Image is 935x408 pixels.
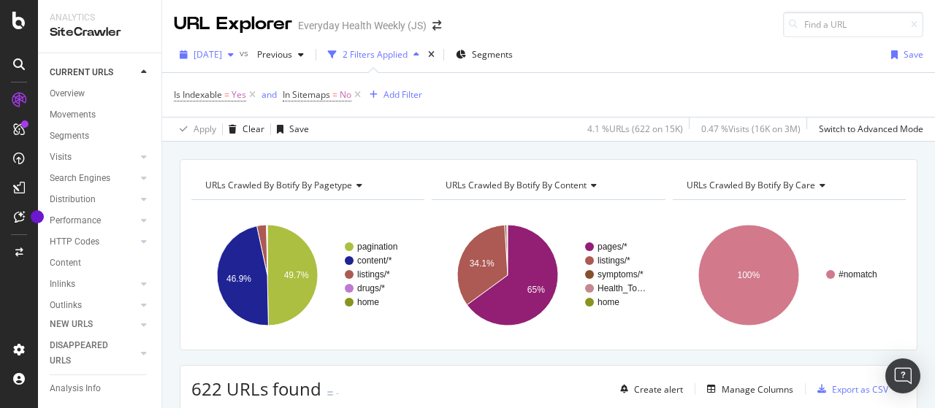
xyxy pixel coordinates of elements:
[191,212,421,339] svg: A chart.
[223,118,264,141] button: Clear
[194,48,222,61] span: 2025 Sep. 28th
[50,317,137,332] a: NEW URLS
[885,43,923,66] button: Save
[50,213,101,228] div: Performance
[50,213,137,228] a: Performance
[357,283,385,293] text: drugs/*
[194,123,216,135] div: Apply
[722,383,793,396] div: Manage Columns
[50,338,123,369] div: DISAPPEARED URLS
[50,277,75,292] div: Inlinks
[50,107,96,123] div: Movements
[50,128,151,144] a: Segments
[472,48,513,61] span: Segments
[50,107,151,123] a: Movements
[332,88,337,101] span: =
[205,179,352,191] span: URLs Crawled By Botify By pagetype
[614,377,683,401] button: Create alert
[904,48,923,61] div: Save
[783,12,923,37] input: Find a URL
[527,285,545,295] text: 65%
[50,192,96,207] div: Distribution
[598,283,646,293] text: Health_To…
[50,255,81,271] div: Content
[819,123,923,135] div: Switch to Advanced Mode
[737,270,760,280] text: 100%
[470,258,495,269] text: 34.1%
[50,150,137,165] a: Visits
[885,358,920,393] div: Open Intercom Messenger
[226,274,251,284] text: 46.9%
[50,255,151,271] a: Content
[50,171,137,186] a: Search Engines
[50,317,93,332] div: NEW URLS
[450,43,519,66] button: Segments
[327,391,333,396] img: Equal
[839,269,877,280] text: #nomatch
[262,88,277,101] div: and
[31,210,44,223] div: Tooltip anchor
[598,255,630,266] text: listings/*
[587,123,683,135] div: 4.1 % URLs ( 622 on 15K )
[340,85,351,105] span: No
[283,88,330,101] span: In Sitemaps
[432,212,661,339] svg: A chart.
[251,43,310,66] button: Previous
[357,269,390,280] text: listings/*
[684,174,893,197] h4: URLs Crawled By Botify By care
[271,118,309,141] button: Save
[202,174,411,197] h4: URLs Crawled By Botify By pagetype
[243,123,264,135] div: Clear
[251,48,292,61] span: Previous
[174,43,240,66] button: [DATE]
[240,47,251,59] span: vs
[446,179,587,191] span: URLs Crawled By Botify By content
[50,298,82,313] div: Outlinks
[425,47,438,62] div: times
[50,65,113,80] div: CURRENT URLS
[357,255,392,266] text: content/*
[50,381,151,396] a: Analysis Info
[50,338,137,369] a: DISAPPEARED URLS
[634,383,683,396] div: Create alert
[50,65,137,80] a: CURRENT URLS
[598,269,644,280] text: symptoms/*
[174,88,222,101] span: Is Indexable
[357,297,379,307] text: home
[284,270,309,280] text: 49.7%
[432,20,441,31] div: arrow-right-arrow-left
[598,242,627,252] text: pages/*
[598,297,619,307] text: home
[174,118,216,141] button: Apply
[50,86,151,101] a: Overview
[687,179,815,191] span: URLs Crawled By Botify By care
[343,48,408,61] div: 2 Filters Applied
[673,212,902,339] svg: A chart.
[50,128,89,144] div: Segments
[364,86,422,104] button: Add Filter
[50,234,99,250] div: HTTP Codes
[232,85,246,105] span: Yes
[813,118,923,141] button: Switch to Advanced Mode
[50,24,150,41] div: SiteCrawler
[289,123,309,135] div: Save
[50,277,137,292] a: Inlinks
[50,234,137,250] a: HTTP Codes
[443,174,652,197] h4: URLs Crawled By Botify By content
[50,171,110,186] div: Search Engines
[832,383,888,396] div: Export as CSV
[336,387,339,399] div: -
[50,150,72,165] div: Visits
[322,43,425,66] button: 2 Filters Applied
[701,123,801,135] div: 0.47 % Visits ( 16K on 3M )
[262,88,277,101] button: and
[50,381,101,396] div: Analysis Info
[224,88,229,101] span: =
[50,298,137,313] a: Outlinks
[701,380,793,398] button: Manage Columns
[50,12,150,24] div: Analytics
[357,242,397,252] text: pagination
